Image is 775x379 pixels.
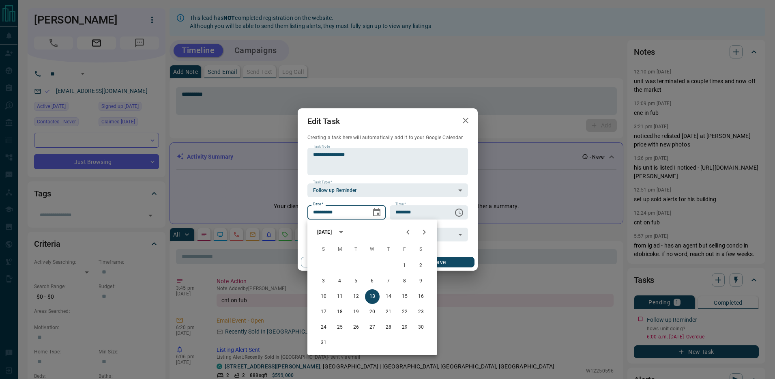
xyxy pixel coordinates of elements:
span: Tuesday [349,241,363,258]
span: Saturday [414,241,428,258]
span: Wednesday [365,241,380,258]
button: Choose date, selected date is Aug 13, 2025 [369,205,385,221]
button: Choose time, selected time is 6:00 AM [451,205,467,221]
div: [DATE] [317,228,332,236]
button: Cancel [301,257,370,267]
button: 10 [316,289,331,304]
button: 15 [397,289,412,304]
h2: Edit Task [298,108,350,134]
button: 31 [316,336,331,350]
button: calendar view is open, switch to year view [334,225,348,239]
span: Monday [333,241,347,258]
button: 3 [316,274,331,289]
button: 12 [349,289,363,304]
label: Task Note [313,144,330,149]
button: 21 [381,305,396,319]
button: 19 [349,305,363,319]
button: 27 [365,320,380,335]
span: Sunday [316,241,331,258]
button: 1 [397,258,412,273]
button: 6 [365,274,380,289]
p: Creating a task here will automatically add it to your Google Calendar. [307,134,468,141]
button: 20 [365,305,380,319]
label: Date [313,202,323,207]
button: 22 [397,305,412,319]
span: Friday [397,241,412,258]
button: 5 [349,274,363,289]
button: 24 [316,320,331,335]
button: 18 [333,305,347,319]
button: Save [405,257,474,267]
button: 17 [316,305,331,319]
button: 26 [349,320,363,335]
div: Follow up Reminder [307,183,468,197]
button: Next month [416,224,432,240]
button: 9 [414,274,428,289]
button: Previous month [400,224,416,240]
button: 23 [414,305,428,319]
button: 28 [381,320,396,335]
span: Thursday [381,241,396,258]
button: 30 [414,320,428,335]
button: 11 [333,289,347,304]
button: 2 [414,258,428,273]
button: 16 [414,289,428,304]
button: 29 [397,320,412,335]
button: 14 [381,289,396,304]
label: Time [395,202,406,207]
button: 13 [365,289,380,304]
button: 7 [381,274,396,289]
button: 25 [333,320,347,335]
button: 8 [397,274,412,289]
button: 4 [333,274,347,289]
label: Task Type [313,180,332,185]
